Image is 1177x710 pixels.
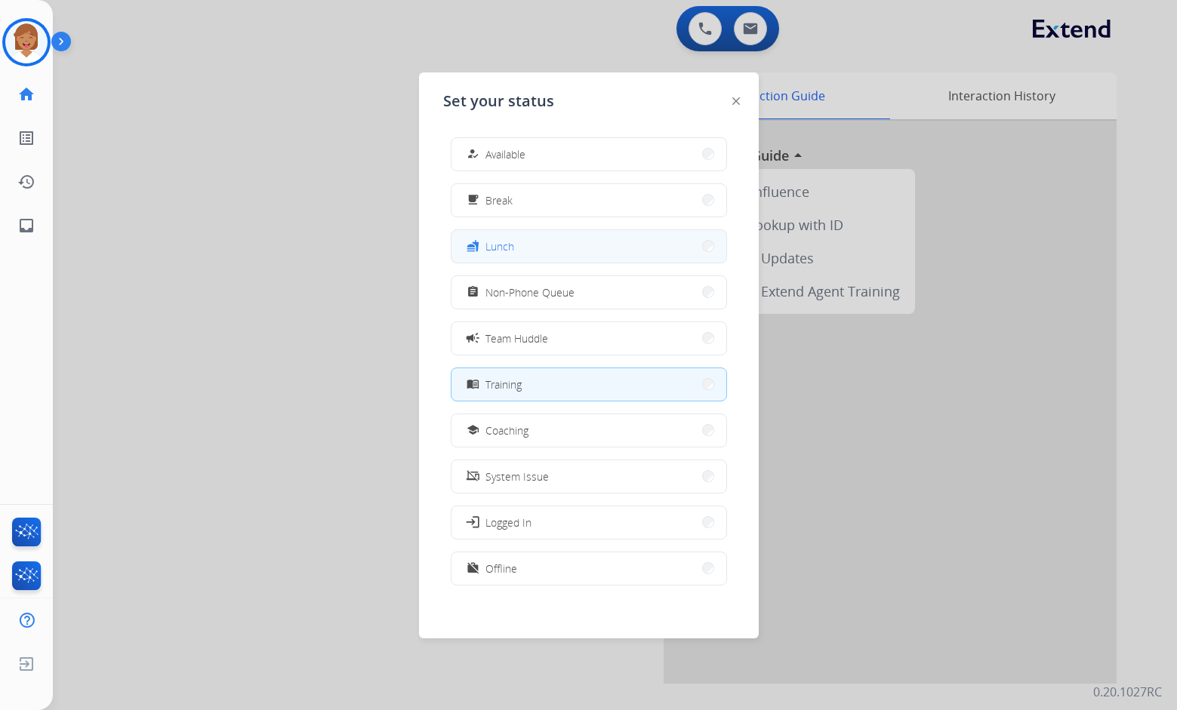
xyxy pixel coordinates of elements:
span: Lunch [485,238,514,254]
button: Team Huddle [451,322,726,355]
mat-icon: history [17,173,35,191]
mat-icon: home [17,85,35,103]
button: Break [451,184,726,217]
mat-icon: campaign [464,330,479,346]
img: close-button [732,97,740,105]
span: Available [485,146,525,162]
mat-icon: how_to_reg [466,148,479,161]
mat-icon: work_off [466,562,479,575]
mat-icon: fastfood [466,240,479,253]
button: Coaching [451,414,726,447]
button: Non-Phone Queue [451,276,726,309]
img: avatar [5,21,48,63]
span: Training [485,377,522,392]
span: Team Huddle [485,330,548,346]
span: Logged In [485,515,531,530]
mat-icon: phonelink_off [466,470,479,483]
span: Offline [485,561,517,576]
mat-icon: menu_book [466,378,479,391]
button: Lunch [451,230,726,263]
button: System Issue [451,460,726,493]
button: Available [451,138,726,171]
span: Non-Phone Queue [485,284,575,300]
mat-icon: school [466,424,479,437]
mat-icon: list_alt [17,129,35,147]
mat-icon: assignment [466,286,479,299]
button: Training [451,368,726,401]
mat-icon: inbox [17,217,35,235]
span: Set your status [443,91,554,112]
span: Coaching [485,423,528,438]
span: System Issue [485,469,549,484]
p: 0.20.1027RC [1093,683,1162,701]
span: Break [485,192,513,208]
mat-icon: free_breakfast [466,194,479,207]
mat-icon: login [464,515,479,530]
button: Logged In [451,506,726,539]
button: Offline [451,552,726,585]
